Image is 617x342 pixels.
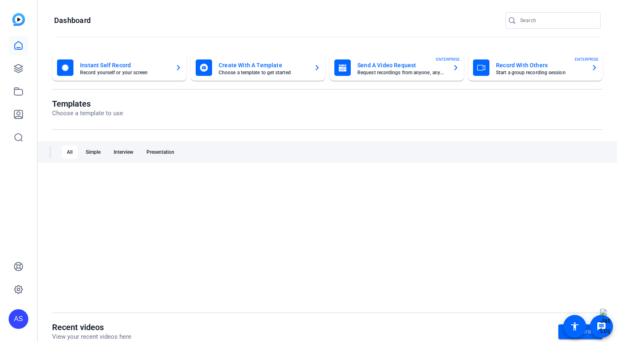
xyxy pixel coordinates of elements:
[357,70,446,75] mat-card-subtitle: Request recordings from anyone, anywhere
[191,55,325,81] button: Create With A TemplateChoose a template to get started
[496,70,585,75] mat-card-subtitle: Start a group recording session
[52,55,187,81] button: Instant Self RecordRecord yourself or your screen
[12,13,25,26] img: blue-gradient.svg
[219,60,307,70] mat-card-title: Create With A Template
[570,321,580,331] mat-icon: accessibility
[80,60,169,70] mat-card-title: Instant Self Record
[142,146,179,159] div: Presentation
[52,109,123,118] p: Choose a template to use
[357,60,446,70] mat-card-title: Send A Video Request
[9,309,28,329] div: AS
[52,99,123,109] h1: Templates
[52,332,131,342] p: View your recent videos here
[520,16,594,25] input: Search
[52,322,131,332] h1: Recent videos
[596,321,606,331] mat-icon: message
[436,56,460,62] span: ENTERPRISE
[62,146,78,159] div: All
[109,146,138,159] div: Interview
[496,60,585,70] mat-card-title: Record With Others
[575,56,599,62] span: ENTERPRISE
[81,146,105,159] div: Simple
[219,70,307,75] mat-card-subtitle: Choose a template to get started
[468,55,603,81] button: Record With OthersStart a group recording sessionENTERPRISE
[80,70,169,75] mat-card-subtitle: Record yourself or your screen
[329,55,464,81] button: Send A Video RequestRequest recordings from anyone, anywhereENTERPRISE
[54,16,91,25] h1: Dashboard
[558,324,603,339] a: Go to library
